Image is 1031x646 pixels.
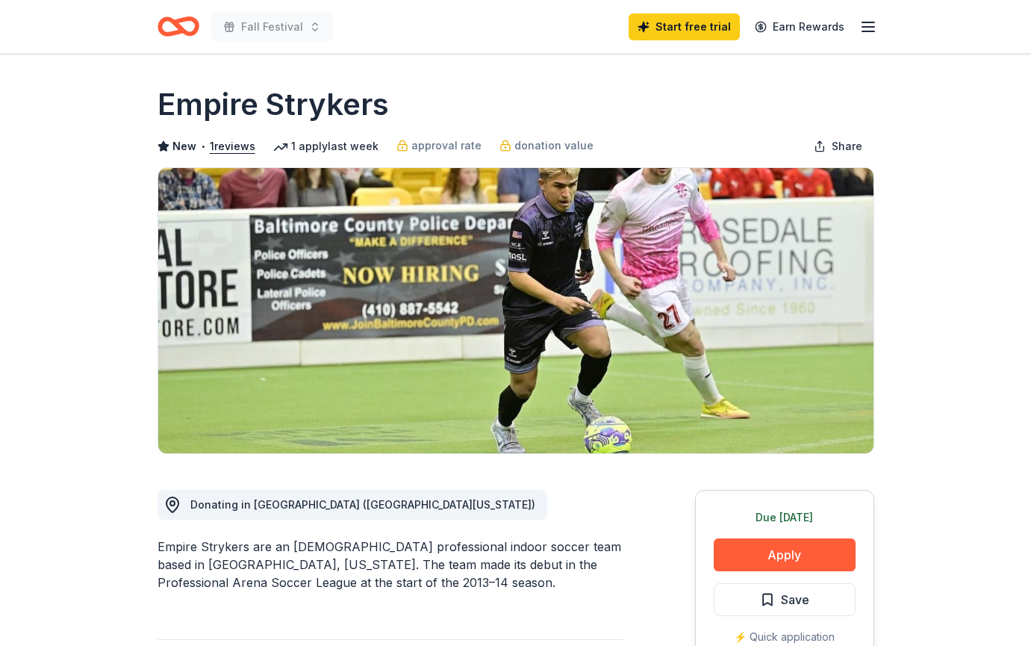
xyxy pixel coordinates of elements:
[158,538,623,591] div: Empire Strykers are an [DEMOGRAPHIC_DATA] professional indoor soccer team based in [GEOGRAPHIC_DA...
[514,137,594,155] span: donation value
[714,538,856,571] button: Apply
[746,13,853,40] a: Earn Rewards
[714,628,856,646] div: ⚡️ Quick application
[172,137,196,155] span: New
[200,140,205,152] span: •
[241,18,303,36] span: Fall Festival
[714,509,856,527] div: Due [DATE]
[832,137,862,155] span: Share
[411,137,482,155] span: approval rate
[499,137,594,155] a: donation value
[158,9,199,44] a: Home
[273,137,379,155] div: 1 apply last week
[158,84,389,125] h1: Empire Strykers
[629,13,740,40] a: Start free trial
[396,137,482,155] a: approval rate
[781,590,809,609] span: Save
[190,498,535,511] span: Donating in [GEOGRAPHIC_DATA] ([GEOGRAPHIC_DATA][US_STATE])
[211,12,333,42] button: Fall Festival
[714,583,856,616] button: Save
[158,168,873,453] img: Image for Empire Strykers
[210,137,255,155] button: 1reviews
[802,131,874,161] button: Share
